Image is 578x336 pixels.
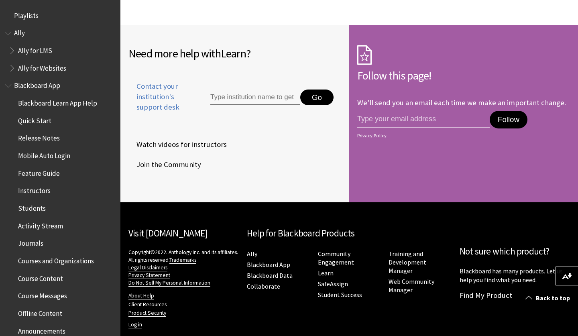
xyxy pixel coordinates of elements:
[128,310,166,317] a: Product Security
[247,271,293,280] a: Blackboard Data
[318,291,362,299] a: Student Success
[128,279,210,287] a: Do Not Sell My Personal Information
[18,114,51,125] span: Quick Start
[300,90,334,106] button: Go
[357,98,566,107] p: We'll send you an email each time we make an important change.
[18,324,65,335] span: Announcements
[18,184,51,195] span: Instructors
[128,227,208,239] a: Visit [DOMAIN_NAME]
[247,226,452,240] h2: Help for Blackboard Products
[128,272,170,279] a: Privacy Statement
[18,149,70,160] span: Mobile Auto Login
[5,26,116,75] nav: Book outline for Anthology Ally Help
[460,244,570,259] h2: Not sure which product?
[5,9,116,22] nav: Book outline for Playlists
[128,159,201,171] span: Join the Community
[18,219,63,230] span: Activity Stream
[18,307,62,318] span: Offline Content
[128,81,192,122] a: Contact your institution's support desk
[128,81,192,113] span: Contact your institution's support desk
[18,61,66,72] span: Ally for Websites
[128,45,341,62] h2: Need more help with ?
[389,250,426,275] a: Training and Development Manager
[14,79,60,90] span: Blackboard App
[460,267,570,285] p: Blackboard has many products. Let us help you find what you need.
[247,261,290,269] a: Blackboard App
[18,44,52,55] span: Ally for LMS
[128,138,227,151] span: Watch videos for instructors
[18,96,97,107] span: Blackboard Learn App Help
[210,90,300,106] input: Type institution name to get support
[357,133,568,138] a: Privacy Policy
[128,301,167,308] a: Client Resources
[128,321,142,328] a: Log in
[14,26,25,37] span: Ally
[318,250,354,267] a: Community Engagement
[490,111,527,128] button: Follow
[247,282,280,291] a: Collaborate
[18,167,60,177] span: Feature Guide
[128,159,203,171] a: Join the Community
[169,257,196,264] a: Trademarks
[357,45,372,65] img: Subscription Icon
[128,292,154,299] a: About Help
[221,46,246,61] span: Learn
[389,277,434,294] a: Web Community Manager
[357,111,490,128] input: email address
[128,248,239,287] p: Copyright©2022. Anthology Inc. and its affiliates. All rights reserved.
[318,280,348,288] a: SafeAssign
[128,264,167,271] a: Legal Disclaimers
[18,202,46,212] span: Students
[128,138,228,151] a: Watch videos for instructors
[357,67,570,84] h2: Follow this page!
[18,289,67,300] span: Course Messages
[14,9,39,20] span: Playlists
[18,237,43,248] span: Journals
[18,272,63,283] span: Course Content
[460,291,512,300] a: Find My Product
[18,254,94,265] span: Courses and Organizations
[519,291,578,305] a: Back to top
[318,269,334,277] a: Learn
[247,250,257,258] a: Ally
[18,132,60,143] span: Release Notes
